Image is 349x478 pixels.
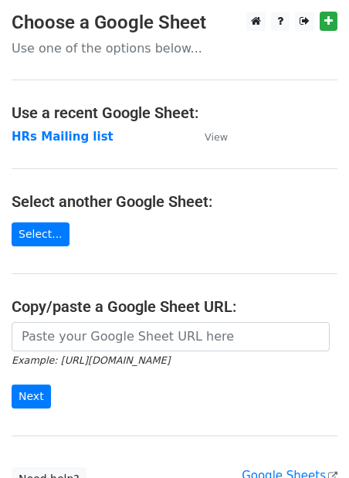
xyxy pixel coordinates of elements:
[12,354,170,366] small: Example: [URL][DOMAIN_NAME]
[12,12,337,34] h3: Choose a Google Sheet
[205,131,228,143] small: View
[12,40,337,56] p: Use one of the options below...
[12,297,337,316] h4: Copy/paste a Google Sheet URL:
[189,130,228,144] a: View
[12,192,337,211] h4: Select another Google Sheet:
[12,385,51,409] input: Next
[12,222,69,246] a: Select...
[12,103,337,122] h4: Use a recent Google Sheet:
[12,130,114,144] a: HRs Mailing list
[12,322,330,351] input: Paste your Google Sheet URL here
